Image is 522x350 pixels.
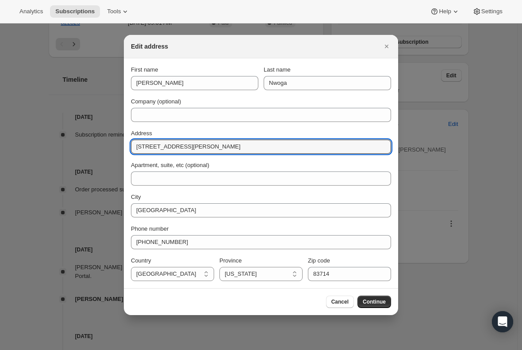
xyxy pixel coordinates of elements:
[50,5,100,18] button: Subscriptions
[439,8,451,15] span: Help
[102,5,135,18] button: Tools
[380,40,393,53] button: Close
[331,298,349,305] span: Cancel
[467,5,508,18] button: Settings
[131,225,169,232] span: Phone number
[14,5,48,18] button: Analytics
[357,296,391,308] button: Continue
[481,8,503,15] span: Settings
[219,257,242,264] span: Province
[131,162,209,168] span: Apartment, suite, etc (optional)
[131,194,141,200] span: City
[131,130,152,137] span: Address
[19,8,43,15] span: Analytics
[492,311,513,332] div: Open Intercom Messenger
[107,8,121,15] span: Tools
[326,296,354,308] button: Cancel
[264,66,291,73] span: Last name
[425,5,465,18] button: Help
[363,298,386,305] span: Continue
[131,66,158,73] span: First name
[131,98,181,105] span: Company (optional)
[131,257,151,264] span: Country
[131,42,168,51] h2: Edit address
[308,257,330,264] span: Zip code
[55,8,95,15] span: Subscriptions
